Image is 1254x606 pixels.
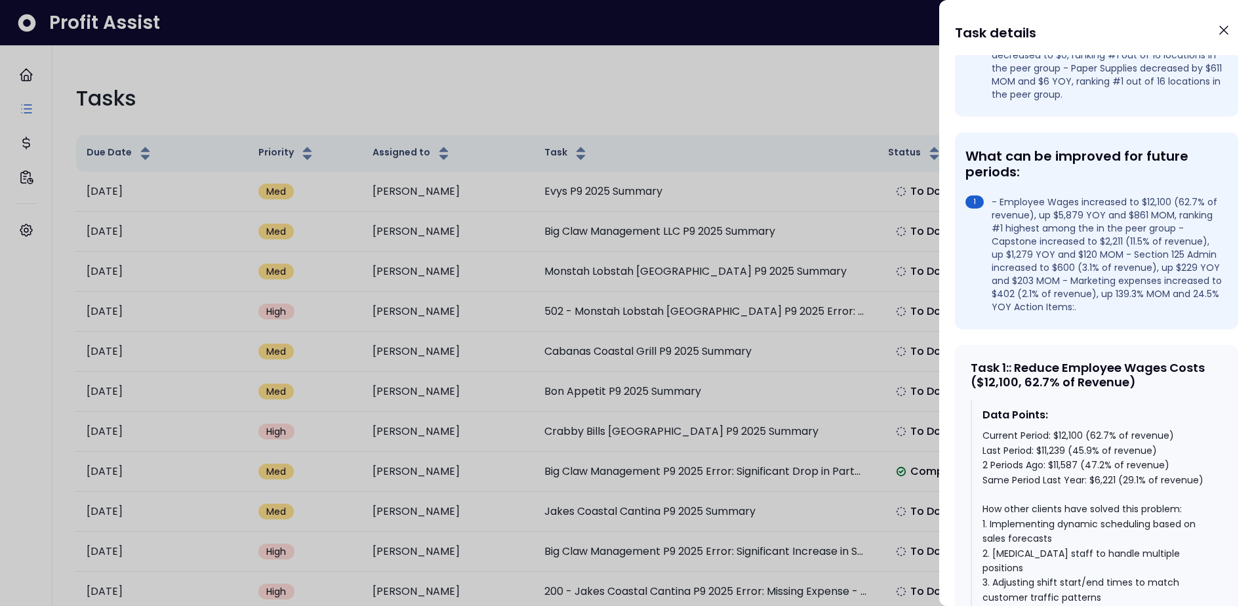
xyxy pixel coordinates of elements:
[1209,16,1238,45] button: Close
[965,195,1223,313] li: - Employee Wages increased to $12,100 (62.7% of revenue), up $5,879 YOY and $861 MOM, ranking #1 ...
[971,361,1223,389] div: Task 1 : : Reduce Employee Wages Costs ($12,100, 62.7% of Revenue)
[965,148,1223,180] div: What can be improved for future periods:
[955,21,1036,45] h1: Task details
[982,407,1212,423] div: Data Points:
